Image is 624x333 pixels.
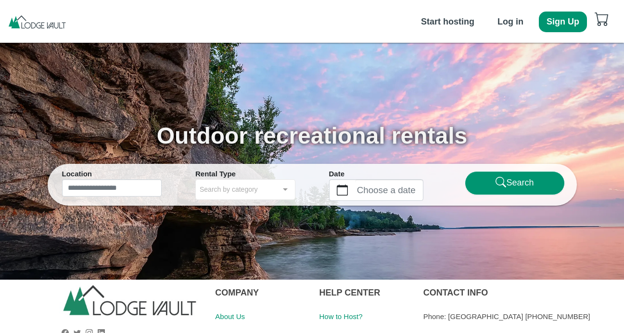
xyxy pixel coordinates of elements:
div: Location [62,169,162,180]
img: logo-400X135.2418b4bb.jpg [59,280,201,327]
div: CONTACT INFO [423,280,617,306]
div: COMPANY [215,280,305,306]
div: Phone: [GEOGRAPHIC_DATA] [PHONE_NUMBER] [423,306,617,327]
a: About Us [215,312,245,321]
label: Choose a date [355,180,423,200]
span: Outdoor recreational rentals [157,123,468,148]
a: How to Host? [319,312,362,321]
button: Sign Up [539,12,587,32]
b: Log in [497,17,523,26]
button: calendar [330,180,355,200]
button: searchSearch [465,171,565,195]
span: Search by category [200,184,258,195]
button: Log in [490,12,531,32]
b: Sign Up [547,17,579,26]
b: Start hosting [421,17,474,26]
div: HELP CENTER [319,280,408,306]
svg: cart [595,12,609,26]
svg: calendar [337,185,348,196]
div: Date [329,169,429,180]
button: Start hosting [413,12,482,32]
svg: search [496,177,507,188]
img: pAKp5ICTv7cAAAAASUVORK5CYII= [7,14,67,29]
div: Rental Type [195,169,295,180]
